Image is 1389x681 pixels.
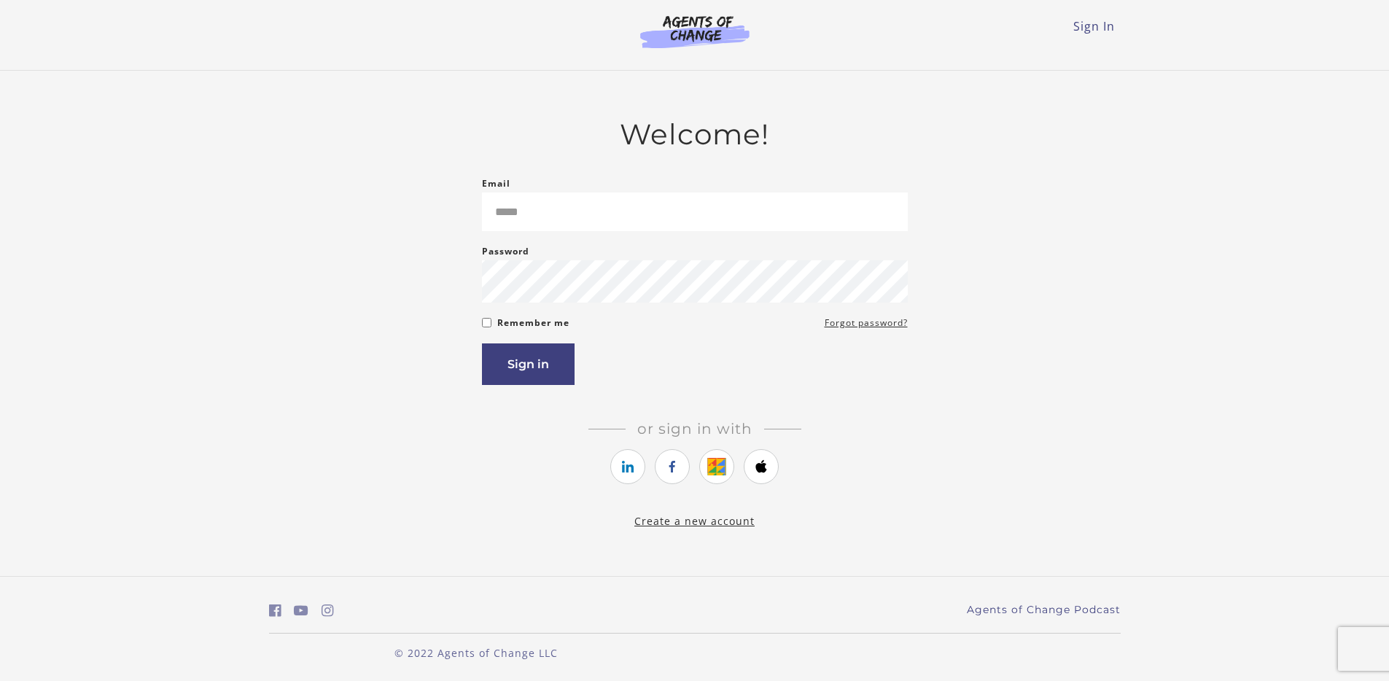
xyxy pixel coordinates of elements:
img: Agents of Change Logo [625,15,765,48]
h2: Welcome! [482,117,908,152]
a: https://www.youtube.com/c/AgentsofChangeTestPrepbyMeaganMitchell (Open in a new window) [294,600,308,621]
a: Sign In [1073,18,1115,34]
span: Or sign in with [626,420,764,437]
button: Sign in [482,343,575,385]
a: https://courses.thinkific.com/users/auth/linkedin?ss%5Breferral%5D=&ss%5Buser_return_to%5D=&ss%5B... [610,449,645,484]
label: Email [482,175,510,192]
a: https://www.facebook.com/groups/aswbtestprep (Open in a new window) [269,600,281,621]
a: https://courses.thinkific.com/users/auth/apple?ss%5Breferral%5D=&ss%5Buser_return_to%5D=&ss%5Bvis... [744,449,779,484]
label: Password [482,243,529,260]
a: https://courses.thinkific.com/users/auth/google?ss%5Breferral%5D=&ss%5Buser_return_to%5D=&ss%5Bvi... [699,449,734,484]
a: Forgot password? [825,314,908,332]
i: https://www.youtube.com/c/AgentsofChangeTestPrepbyMeaganMitchell (Open in a new window) [294,604,308,618]
a: Create a new account [634,514,755,528]
a: Agents of Change Podcast [967,602,1121,618]
p: © 2022 Agents of Change LLC [269,645,683,661]
a: https://courses.thinkific.com/users/auth/facebook?ss%5Breferral%5D=&ss%5Buser_return_to%5D=&ss%5B... [655,449,690,484]
i: https://www.facebook.com/groups/aswbtestprep (Open in a new window) [269,604,281,618]
label: Remember me [497,314,569,332]
a: https://www.instagram.com/agentsofchangeprep/ (Open in a new window) [322,600,334,621]
i: https://www.instagram.com/agentsofchangeprep/ (Open in a new window) [322,604,334,618]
